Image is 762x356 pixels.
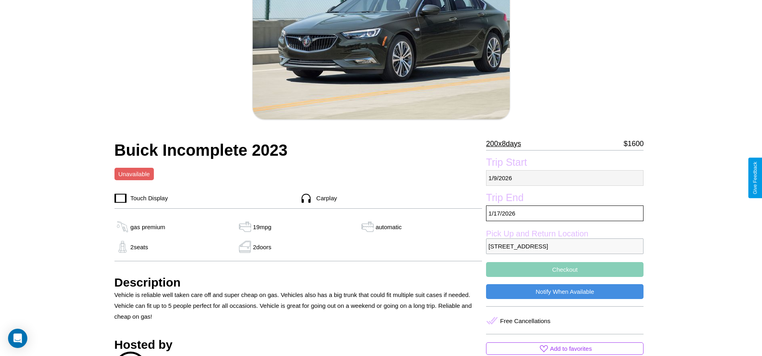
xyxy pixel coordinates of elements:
h3: Description [114,276,482,289]
label: Trip End [486,192,644,205]
p: [STREET_ADDRESS] [486,238,644,254]
div: Open Intercom Messenger [8,329,27,348]
button: Notify When Available [486,284,644,299]
h2: Buick Incomplete 2023 [114,141,482,159]
h3: Hosted by [114,338,482,352]
button: Checkout [486,262,644,277]
p: gas premium [131,222,165,232]
div: Give Feedback [752,162,758,194]
p: Carplay [312,193,337,203]
p: 2 doors [253,242,272,252]
p: automatic [376,222,402,232]
p: Vehicle is reliable well taken care off and super cheap on gas. Vehicles also has a big trunk tha... [114,289,482,322]
img: gas [114,241,131,253]
p: 200 x 8 days [486,137,521,150]
p: 1 / 17 / 2026 [486,205,644,221]
p: 2 seats [131,242,148,252]
label: Trip Start [486,157,644,170]
p: 19 mpg [253,222,272,232]
p: Free Cancellations [500,315,550,326]
button: Add to favorites [486,342,644,355]
img: gas [237,221,253,233]
p: Add to favorites [550,343,592,354]
img: gas [237,241,253,253]
p: $ 1600 [623,137,644,150]
label: Pick Up and Return Location [486,229,644,238]
p: Touch Display [127,193,168,203]
img: gas [360,221,376,233]
img: gas [114,221,131,233]
p: Unavailable [118,169,150,179]
p: 1 / 9 / 2026 [486,170,644,186]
